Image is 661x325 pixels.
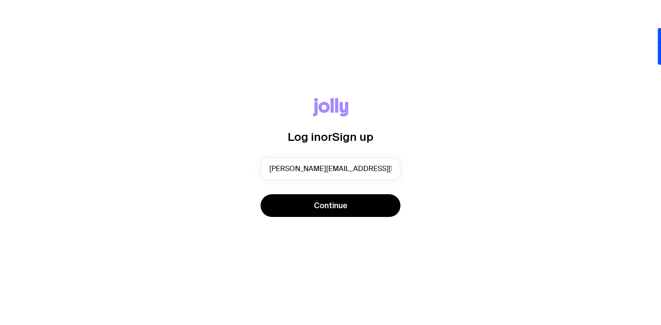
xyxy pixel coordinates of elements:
[288,130,321,143] span: Log in
[332,130,373,143] span: Sign up
[314,200,348,211] span: Continue
[321,130,332,143] span: or
[261,194,400,217] button: Continue
[261,157,400,180] input: you@email.com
